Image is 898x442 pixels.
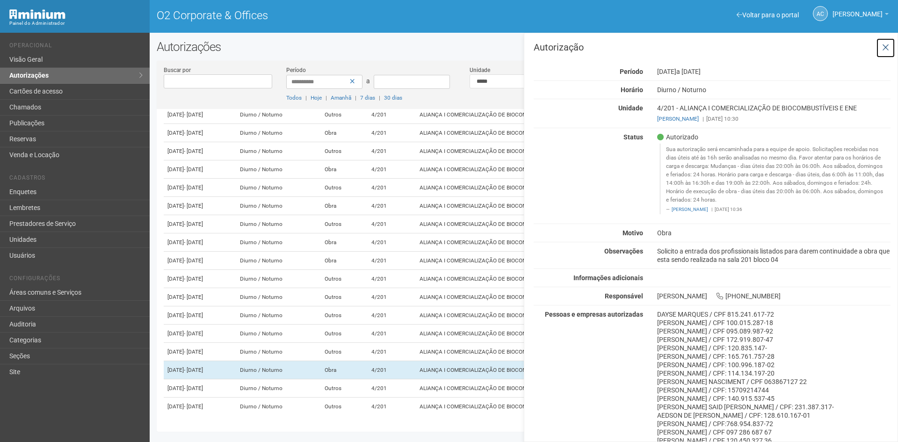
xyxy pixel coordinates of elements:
div: [PERSON_NAME] / CPF:768.954.837-72 [657,420,891,428]
div: [PERSON_NAME] [PHONE_NUMBER] [650,292,898,300]
td: [DATE] [164,343,236,361]
strong: Informações adicionais [573,274,643,282]
td: 4/201 [368,379,416,398]
span: - [DATE] [184,166,203,173]
div: Solicito a entrada dos profissionais listados para darem continuidade a obra que esta sendo reali... [650,247,898,264]
div: [PERSON_NAME] / CPF: 120.835.147- [657,344,891,352]
span: - [DATE] [184,203,203,209]
td: 4/201 [368,398,416,416]
td: Diurno / Noturno [236,142,321,160]
td: [DATE] [164,361,236,379]
td: ALIANÇA I COMERCIALIZAÇÃO DE BIOCOMBUSTÍVEIS E ENE [416,343,683,361]
td: Diurno / Noturno [236,252,321,270]
td: 4/201 [368,343,416,361]
div: AEDSON DE [PERSON_NAME] / CPF: 128.610.167-01 [657,411,891,420]
td: ALIANÇA I COMERCIALIZAÇÃO DE BIOCOMBUSTÍVEIS E ENE [416,215,683,233]
div: [PERSON_NAME] NASCIMENT / CPF 063867127 22 [657,377,891,386]
td: Outros [321,270,368,288]
td: [DATE] [164,270,236,288]
footer: [DATE] 10:36 [666,206,885,213]
td: ALIANÇA I COMERCIALIZAÇÃO DE BIOCOMBUSTÍVEIS E ENE [416,379,683,398]
td: Diurno / Noturno [236,197,321,215]
a: Voltar para o portal [737,11,799,19]
td: [DATE] [164,160,236,179]
td: ALIANÇA I COMERCIALIZAÇÃO DE BIOCOMBUSTÍVEIS E ENE [416,160,683,179]
td: [DATE] [164,106,236,124]
td: 4/201 [368,252,416,270]
a: 30 dias [384,94,402,101]
h2: Autorizações [157,40,891,54]
td: Obra [321,233,368,252]
td: Diurno / Noturno [236,325,321,343]
img: Minium [9,9,65,19]
label: Buscar por [164,66,191,74]
span: | [355,94,356,101]
td: 4/201 [368,306,416,325]
td: Outros [321,306,368,325]
td: [DATE] [164,288,236,306]
span: - [DATE] [184,239,203,246]
td: ALIANÇA I COMERCIALIZAÇÃO DE BIOCOMBUSTÍVEIS E ENE [416,197,683,215]
td: Obra [321,361,368,379]
strong: Unidade [618,104,643,112]
span: Autorizado [657,133,698,141]
td: [DATE] [164,215,236,233]
span: - [DATE] [184,348,203,355]
td: Outros [321,288,368,306]
a: AC [813,6,828,21]
td: [DATE] [164,197,236,215]
a: Amanhã [331,94,351,101]
td: 4/201 [368,106,416,124]
span: a [DATE] [676,68,701,75]
a: 7 dias [360,94,375,101]
td: [DATE] [164,325,236,343]
div: [PERSON_NAME] / CPF: 140.915.537-45 [657,394,891,403]
div: DAYSE MARQUES / CPF 815.241.617-72 [657,310,891,319]
td: 4/201 [368,215,416,233]
td: Diurno / Noturno [236,106,321,124]
td: [DATE] [164,306,236,325]
span: a [366,77,370,85]
td: Obra [321,252,368,270]
span: - [DATE] [184,403,203,410]
td: ALIANÇA I COMERCIALIZAÇÃO DE BIOCOMBUSTÍVEIS E ENE [416,233,683,252]
td: 4/201 [368,270,416,288]
li: Cadastros [9,174,143,184]
strong: Horário [621,86,643,94]
td: ALIANÇA I COMERCIALIZAÇÃO DE BIOCOMBUSTÍVEIS E ENE [416,179,683,197]
td: Outros [321,215,368,233]
div: [PERSON_NAME] / CPF 172.919.807-47 [657,335,891,344]
span: | [711,207,712,212]
div: [PERSON_NAME] / CPF 100.015.287-18 [657,319,891,327]
td: 4/201 [368,361,416,379]
td: [DATE] [164,124,236,142]
td: Diurno / Noturno [236,306,321,325]
td: ALIANÇA I COMERCIALIZAÇÃO DE BIOCOMBUSTÍVEIS E ENE [416,361,683,379]
td: Outros [321,379,368,398]
td: Diurno / Noturno [236,179,321,197]
td: Outros [321,398,368,416]
h3: Autorização [534,43,891,52]
span: - [DATE] [184,148,203,154]
td: 4/201 [368,288,416,306]
td: Diurno / Noturno [236,398,321,416]
span: - [DATE] [184,257,203,264]
strong: Motivo [623,229,643,237]
span: - [DATE] [184,330,203,337]
td: Diurno / Noturno [236,124,321,142]
td: ALIANÇA I COMERCIALIZAÇÃO DE BIOCOMBUSTÍVEIS E ENE [416,325,683,343]
td: 4/201 [368,124,416,142]
td: ALIANÇA I COMERCIALIZAÇÃO DE BIOCOMBUSTÍVEIS E ENE [416,142,683,160]
td: Diurno / Noturno [236,288,321,306]
td: Outros [321,106,368,124]
td: 4/201 [368,233,416,252]
a: [PERSON_NAME] [657,116,699,122]
span: - [DATE] [184,184,203,191]
td: Obra [321,197,368,215]
td: Diurno / Noturno [236,233,321,252]
td: Outros [321,179,368,197]
strong: Pessoas e empresas autorizadas [545,311,643,318]
td: ALIANÇA I COMERCIALIZAÇÃO DE BIOCOMBUSTÍVEIS E ENE [416,252,683,270]
label: Unidade [470,66,490,74]
td: Diurno / Noturno [236,160,321,179]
